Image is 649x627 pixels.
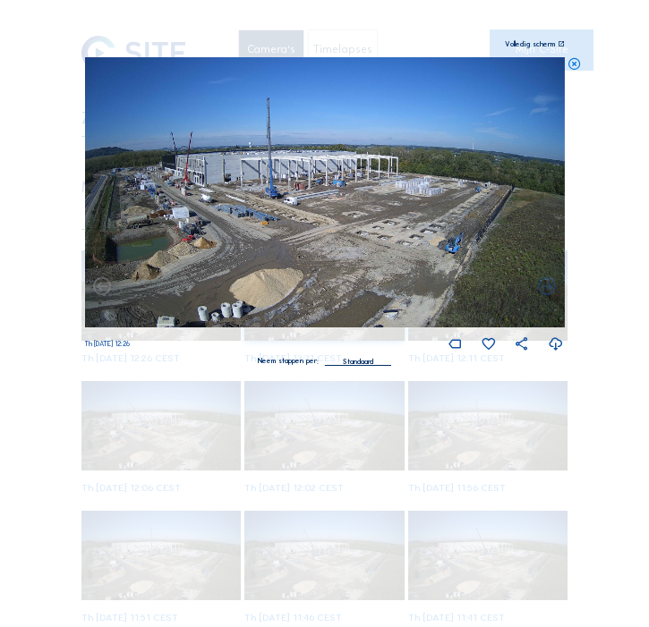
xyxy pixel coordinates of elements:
[505,41,555,48] div: Volledig scherm
[91,276,113,299] i: Forward
[84,57,564,327] img: Image
[325,353,391,366] div: Standaard
[84,339,130,348] span: Th [DATE] 12:26
[343,353,373,369] div: Standaard
[258,358,319,365] div: Neem stappen per:
[536,276,558,299] i: Back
